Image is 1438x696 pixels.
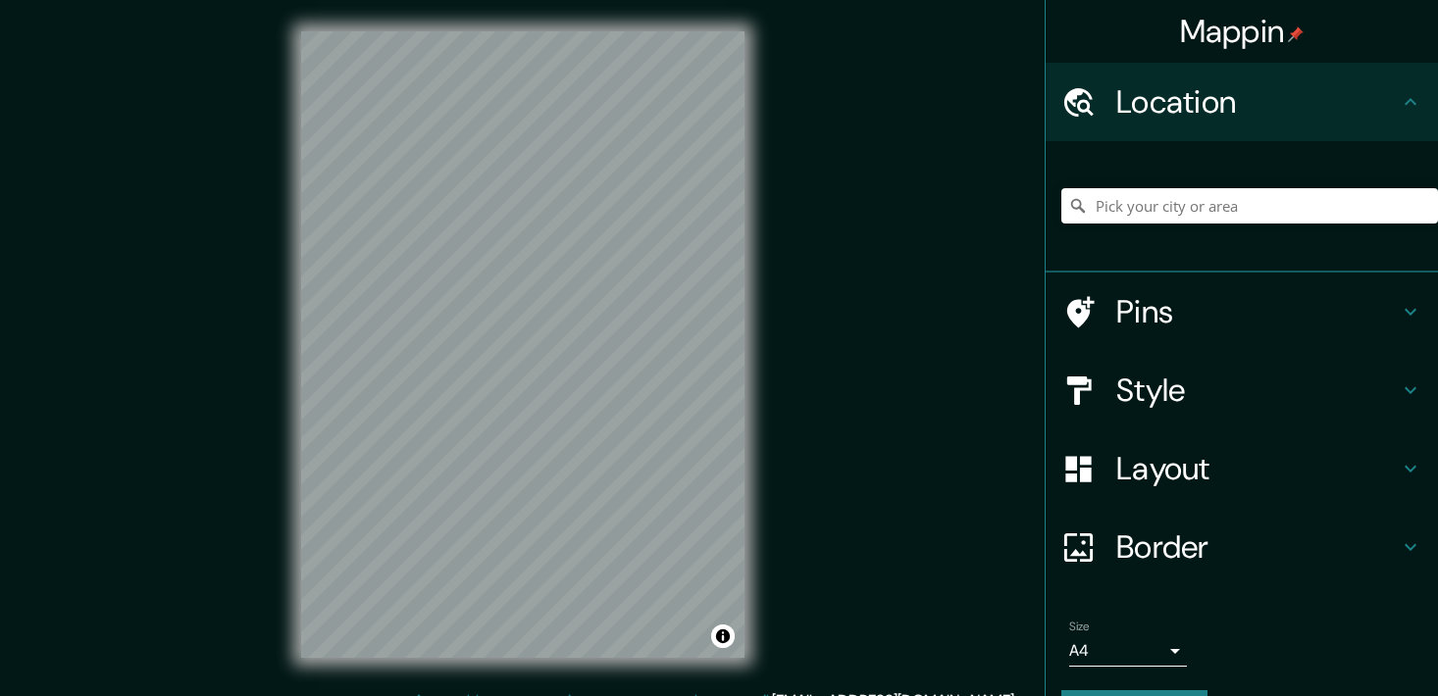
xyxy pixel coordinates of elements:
h4: Mappin [1180,12,1305,51]
div: Pins [1046,273,1438,351]
div: Border [1046,508,1438,586]
div: A4 [1069,635,1187,667]
div: Location [1046,63,1438,141]
label: Size [1069,619,1090,635]
button: Toggle attribution [711,624,735,648]
h4: Style [1116,371,1399,410]
h4: Pins [1116,292,1399,331]
img: pin-icon.png [1288,26,1304,42]
canvas: Map [301,31,745,658]
h4: Layout [1116,449,1399,488]
h4: Location [1116,82,1399,122]
div: Layout [1046,429,1438,508]
h4: Border [1116,527,1399,567]
div: Style [1046,351,1438,429]
input: Pick your city or area [1061,188,1438,224]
